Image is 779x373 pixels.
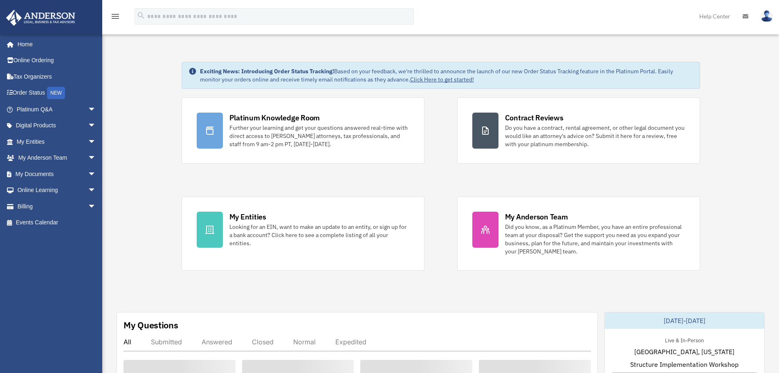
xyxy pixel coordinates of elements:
a: My Documentsarrow_drop_down [6,166,108,182]
span: arrow_drop_down [88,198,104,215]
a: menu [110,14,120,21]
div: Normal [293,338,316,346]
div: Do you have a contract, rental agreement, or other legal document you would like an attorney's ad... [505,124,685,148]
div: Looking for an EIN, want to make an update to an entity, or sign up for a bank account? Click her... [229,223,409,247]
a: Platinum Knowledge Room Further your learning and get your questions answered real-time with dire... [182,97,424,164]
div: Submitted [151,338,182,346]
a: Click Here to get started! [410,76,474,83]
a: Events Calendar [6,215,108,231]
div: Platinum Knowledge Room [229,113,320,123]
a: Billingarrow_drop_down [6,198,108,215]
a: Home [6,36,104,52]
div: Did you know, as a Platinum Member, you have an entire professional team at your disposal? Get th... [505,223,685,255]
span: arrow_drop_down [88,118,104,134]
div: Expedited [335,338,366,346]
div: Based on your feedback, we're thrilled to announce the launch of our new Order Status Tracking fe... [200,67,693,84]
div: My Anderson Team [505,212,568,222]
a: My Anderson Teamarrow_drop_down [6,150,108,166]
span: arrow_drop_down [88,182,104,199]
a: Tax Organizers [6,68,108,85]
a: Contract Reviews Do you have a contract, rental agreement, or other legal document you would like... [457,97,700,164]
a: My Entities Looking for an EIN, want to make an update to an entity, or sign up for a bank accoun... [182,197,424,271]
a: Online Ordering [6,52,108,69]
div: Further your learning and get your questions answered real-time with direct access to [PERSON_NAM... [229,124,409,148]
a: Platinum Q&Aarrow_drop_down [6,101,108,118]
a: My Anderson Team Did you know, as a Platinum Member, you have an entire professional team at your... [457,197,700,271]
a: Order StatusNEW [6,85,108,102]
div: [DATE]-[DATE] [605,312,764,329]
span: Structure Implementation Workshop [630,359,739,369]
div: All [123,338,131,346]
div: My Entities [229,212,266,222]
div: My Questions [123,319,178,331]
img: Anderson Advisors Platinum Portal [4,10,78,26]
span: arrow_drop_down [88,101,104,118]
a: Digital Productsarrow_drop_down [6,118,108,134]
span: arrow_drop_down [88,150,104,167]
i: search [137,11,146,20]
strong: Exciting News: Introducing Order Status Tracking! [200,68,334,75]
a: Online Learningarrow_drop_down [6,182,108,199]
div: Contract Reviews [505,113,563,123]
img: User Pic [761,10,773,22]
span: arrow_drop_down [88,166,104,183]
div: Closed [252,338,274,346]
div: Answered [202,338,232,346]
div: Live & In-Person [658,335,710,344]
div: NEW [47,87,65,99]
a: My Entitiesarrow_drop_down [6,133,108,150]
i: menu [110,11,120,21]
span: [GEOGRAPHIC_DATA], [US_STATE] [634,347,734,357]
span: arrow_drop_down [88,133,104,150]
